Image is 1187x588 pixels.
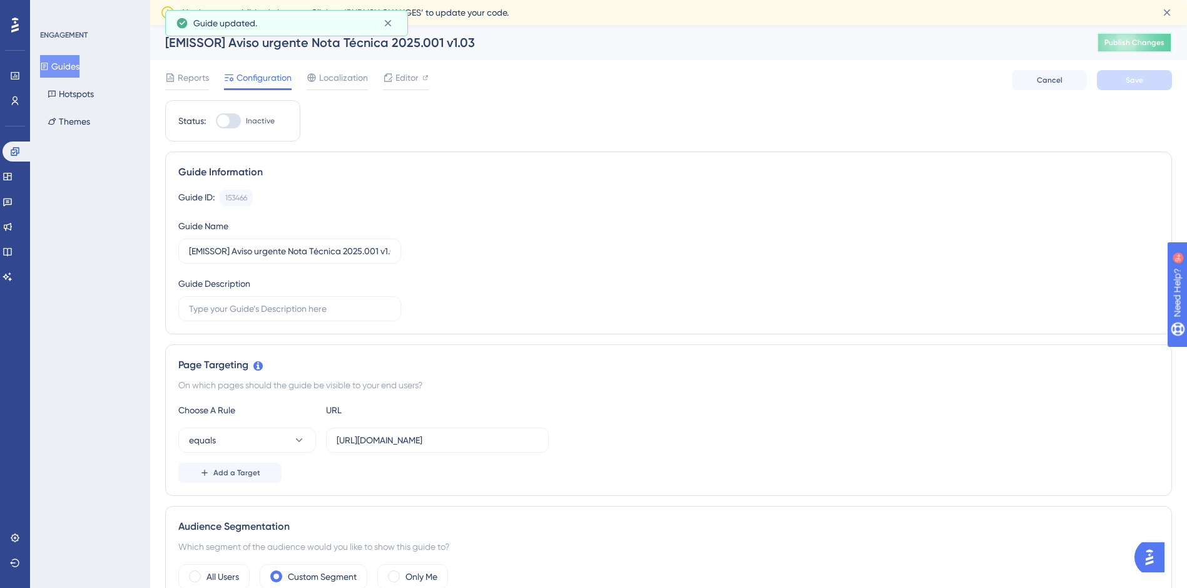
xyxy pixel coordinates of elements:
span: Save [1126,75,1143,85]
input: Type your Guide’s Description here [189,302,390,316]
span: Cancel [1037,75,1062,85]
span: equals [189,433,216,448]
button: Hotspots [40,83,101,105]
iframe: UserGuiding AI Assistant Launcher [1134,539,1172,576]
span: Inactive [246,116,275,126]
div: Audience Segmentation [178,519,1159,534]
label: Only Me [405,569,437,584]
span: Guide updated. [193,16,257,31]
button: equals [178,428,316,453]
input: yourwebsite.com/path [337,433,538,447]
label: Custom Segment [288,569,357,584]
div: Guide Name [178,219,228,234]
div: 9+ [85,6,93,16]
div: Guide Description [178,276,250,291]
div: Guide ID: [178,190,215,206]
button: Save [1097,70,1172,90]
span: Reports [178,70,209,85]
button: Cancel [1012,70,1087,90]
input: Type your Guide’s Name here [189,244,390,258]
div: Page Targeting [178,358,1159,373]
span: You have unpublished changes. Click on ‘PUBLISH CHANGES’ to update your code. [183,5,509,20]
span: Publish Changes [1104,38,1164,48]
button: Themes [40,110,98,133]
span: Localization [319,70,368,85]
span: Configuration [237,70,292,85]
button: Publish Changes [1097,33,1172,53]
span: Editor [395,70,419,85]
div: Choose A Rule [178,403,316,418]
label: All Users [206,569,239,584]
div: ENGAGEMENT [40,30,88,40]
div: Guide Information [178,165,1159,180]
div: Which segment of the audience would you like to show this guide to? [178,539,1159,554]
div: Status: [178,113,206,128]
div: 153466 [225,193,247,203]
button: Add a Target [178,463,282,483]
div: URL [326,403,464,418]
span: Need Help? [29,3,78,18]
div: [EMISSOR] Aviso urgente Nota Técnica 2025.001 v1.03 [165,34,1066,51]
button: Guides [40,55,79,78]
div: On which pages should the guide be visible to your end users? [178,378,1159,393]
span: Add a Target [213,468,260,478]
